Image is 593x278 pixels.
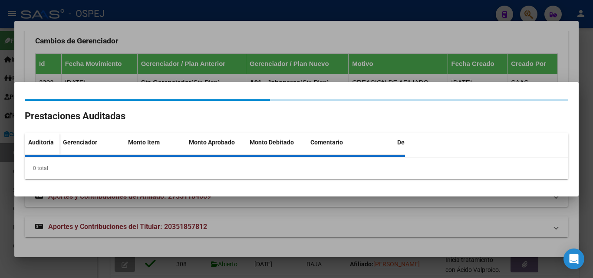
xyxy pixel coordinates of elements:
datatable-header-cell: Auditoría [25,133,59,170]
datatable-header-cell: Monto Item [125,133,185,170]
datatable-header-cell: Comentario [307,133,394,170]
span: Gerenciador [63,139,97,146]
span: Auditoría [28,139,54,146]
h2: Prestaciones Auditadas [25,108,568,124]
datatable-header-cell: Gerenciador [59,133,125,170]
datatable-header-cell: Monto Aprobado [185,133,246,170]
span: Monto Debitado [250,139,294,146]
datatable-header-cell: Descripción [394,133,481,170]
span: Monto Aprobado [189,139,235,146]
span: Descripción [397,139,430,146]
span: Comentario [310,139,343,146]
span: Monto Item [128,139,160,146]
div: 0 total [25,157,568,179]
datatable-header-cell: Monto Debitado [246,133,307,170]
div: Open Intercom Messenger [563,249,584,269]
